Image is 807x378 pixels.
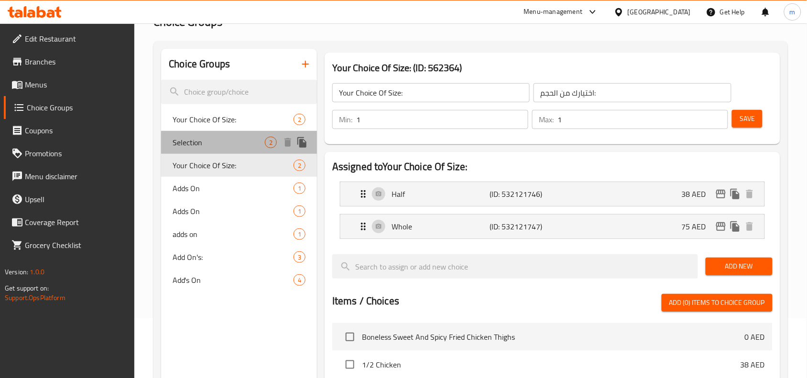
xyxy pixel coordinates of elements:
[161,177,317,200] div: Adds On1
[340,215,764,238] div: Expand
[741,359,765,370] p: 38 AED
[339,114,352,125] p: Min:
[25,194,127,205] span: Upsell
[628,7,691,17] div: [GEOGRAPHIC_DATA]
[294,205,305,217] div: Choices
[294,183,305,194] div: Choices
[265,138,276,147] span: 2
[713,260,765,272] span: Add New
[4,119,135,142] a: Coupons
[706,258,773,275] button: Add New
[25,171,127,182] span: Menu disclaimer
[25,33,127,44] span: Edit Restaurant
[27,102,127,113] span: Choice Groups
[25,148,127,159] span: Promotions
[25,125,127,136] span: Coupons
[4,165,135,188] a: Menu disclaimer
[740,113,755,125] span: Save
[161,154,317,177] div: Your Choice Of Size:2
[5,282,49,294] span: Get support on:
[4,211,135,234] a: Coverage Report
[265,137,277,148] div: Choices
[173,274,294,286] span: Add's On
[728,219,742,234] button: duplicate
[362,359,741,370] span: 1/2 Chicken
[524,6,583,18] div: Menu-management
[332,254,698,279] input: search
[742,187,757,201] button: delete
[5,292,65,304] a: Support.OpsPlatform
[332,178,773,210] li: Expand
[539,114,554,125] p: Max:
[294,160,305,171] div: Choices
[332,210,773,243] li: Expand
[294,161,305,170] span: 2
[294,207,305,216] span: 1
[4,234,135,257] a: Grocery Checklist
[281,135,295,150] button: delete
[173,114,294,125] span: Your Choice Of Size:
[173,183,294,194] span: Adds On
[25,239,127,251] span: Grocery Checklist
[790,7,796,17] span: m
[161,80,317,104] input: search
[294,184,305,193] span: 1
[340,355,360,375] span: Select choice
[173,160,294,171] span: Your Choice Of Size:
[294,276,305,285] span: 4
[161,108,317,131] div: Your Choice Of Size:2
[294,115,305,124] span: 2
[25,56,127,67] span: Branches
[173,251,294,263] span: Add On's:
[30,266,44,278] span: 1.0.0
[294,228,305,240] div: Choices
[742,219,757,234] button: delete
[332,294,399,308] h2: Items / Choices
[161,200,317,223] div: Adds On1
[392,221,490,232] p: Whole
[4,188,135,211] a: Upsell
[161,246,317,269] div: Add On's:3
[332,160,773,174] h2: Assigned to Your Choice Of Size:
[745,331,765,343] p: 0 AED
[4,142,135,165] a: Promotions
[294,253,305,262] span: 3
[669,297,765,309] span: Add (0) items to choice group
[173,137,265,148] span: Selection
[294,274,305,286] div: Choices
[714,187,728,201] button: edit
[25,216,127,228] span: Coverage Report
[714,219,728,234] button: edit
[294,114,305,125] div: Choices
[294,230,305,239] span: 1
[4,50,135,73] a: Branches
[662,294,773,312] button: Add (0) items to choice group
[392,188,490,200] p: Half
[4,27,135,50] a: Edit Restaurant
[295,135,309,150] button: duplicate
[294,251,305,263] div: Choices
[340,182,764,206] div: Expand
[362,331,745,343] span: Boneless Sweet And Spicy Fried Chicken Thighs
[332,60,773,76] h3: Your Choice Of Size: (ID: 562364)
[728,187,742,201] button: duplicate
[161,223,317,246] div: adds on1
[682,221,714,232] p: 75 AED
[4,73,135,96] a: Menus
[25,79,127,90] span: Menus
[490,188,555,200] p: (ID: 532121746)
[732,110,763,128] button: Save
[169,57,230,71] h2: Choice Groups
[5,266,28,278] span: Version:
[161,131,317,154] div: Selection2deleteduplicate
[173,205,294,217] span: Adds On
[490,221,555,232] p: (ID: 532121747)
[340,327,360,347] span: Select choice
[4,96,135,119] a: Choice Groups
[161,269,317,292] div: Add's On4
[173,228,294,240] span: adds on
[682,188,714,200] p: 38 AED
